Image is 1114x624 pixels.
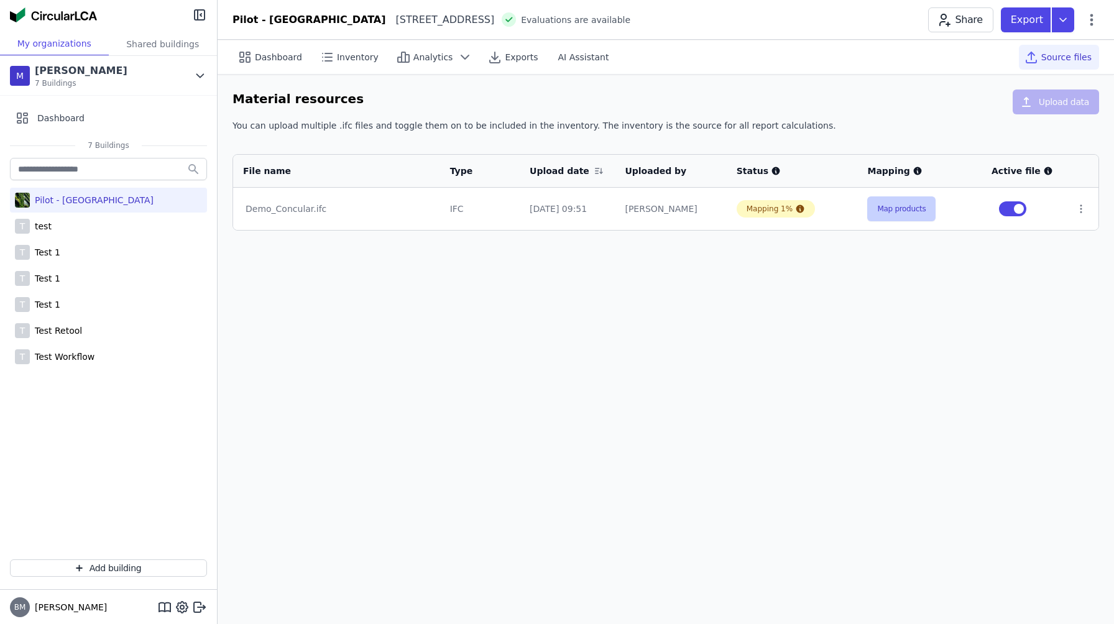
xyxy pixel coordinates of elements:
button: Map products [867,196,936,221]
span: Source files [1041,51,1092,63]
div: IFC [450,203,510,215]
span: Dashboard [37,112,85,124]
img: Concular [10,7,97,22]
div: File name [243,165,414,177]
div: Pilot - [GEOGRAPHIC_DATA] [30,194,154,206]
div: T [15,271,30,286]
div: T [15,349,30,364]
span: 7 Buildings [35,78,127,88]
span: Evaluations are available [521,14,630,26]
div: Demo_Concular.ifc [246,203,428,215]
div: Status [737,165,848,177]
span: Dashboard [255,51,302,63]
div: [PERSON_NAME] [625,203,716,215]
span: AI Assistant [558,51,609,63]
div: M [10,66,30,86]
div: T [15,245,30,260]
div: Test Retool [30,324,82,337]
div: Test 1 [30,272,60,285]
button: Share [928,7,993,32]
span: 7 Buildings [75,140,141,150]
button: Add building [10,559,207,577]
div: [PERSON_NAME] [35,63,127,78]
div: Pilot - [GEOGRAPHIC_DATA] [232,12,386,27]
span: Analytics [413,51,453,63]
h6: Material resources [232,89,364,109]
span: [PERSON_NAME] [30,601,107,613]
div: T [15,297,30,312]
div: [STREET_ADDRESS] [386,12,495,27]
div: Test Workflow [30,351,94,363]
div: T [15,323,30,338]
div: Type [450,165,495,177]
div: Mapping 1% [747,204,793,214]
div: Shared buildings [109,32,218,55]
div: Active file [992,165,1056,177]
div: Test 1 [30,246,60,259]
div: You can upload multiple .ifc files and toggle them on to be included in the inventory. The invent... [232,119,1099,142]
div: Test 1 [30,298,60,311]
div: Mapping [867,165,972,177]
span: Exports [505,51,538,63]
span: BM [14,603,26,611]
div: test [30,220,52,232]
div: Upload date [530,165,590,177]
img: Pilot - Green Building [15,190,30,210]
div: Uploaded by [625,165,701,177]
div: [DATE] 09:51 [530,203,605,215]
span: Inventory [337,51,379,63]
p: Export [1011,12,1046,27]
div: T [15,219,30,234]
button: Upload data [1013,89,1099,114]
